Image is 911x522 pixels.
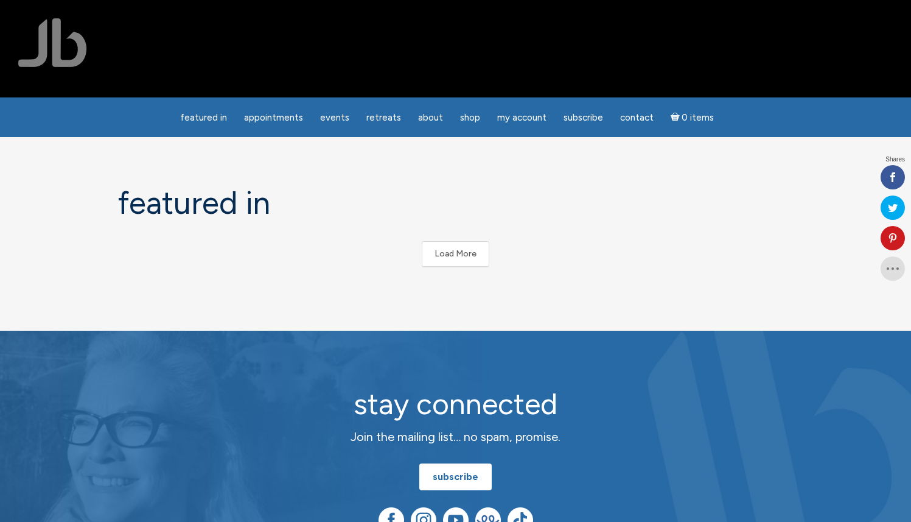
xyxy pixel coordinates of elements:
span: Shares [885,157,905,163]
p: Join the mailing list… no spam, promise. [240,428,672,446]
span: Contact [620,112,654,123]
span: featured in [180,112,227,123]
a: Subscribe [556,106,610,130]
span: Events [320,112,349,123]
h2: stay connected [240,388,672,420]
span: Retreats [366,112,401,123]
button: Load More [422,241,489,267]
a: Events [313,106,357,130]
span: 0 items [682,113,714,122]
a: Shop [453,106,487,130]
a: About [411,106,450,130]
img: Jamie Butler. The Everyday Medium [18,18,87,67]
i: Cart [671,112,682,123]
a: Appointments [237,106,310,130]
span: Appointments [244,112,303,123]
span: About [418,112,443,123]
a: Cart0 items [663,105,722,130]
span: My Account [497,112,546,123]
a: My Account [490,106,554,130]
span: Subscribe [564,112,603,123]
h1: featured in [118,186,794,220]
a: featured in [173,106,234,130]
a: Retreats [359,106,408,130]
a: subscribe [419,464,492,490]
span: Shop [460,112,480,123]
a: Contact [613,106,661,130]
